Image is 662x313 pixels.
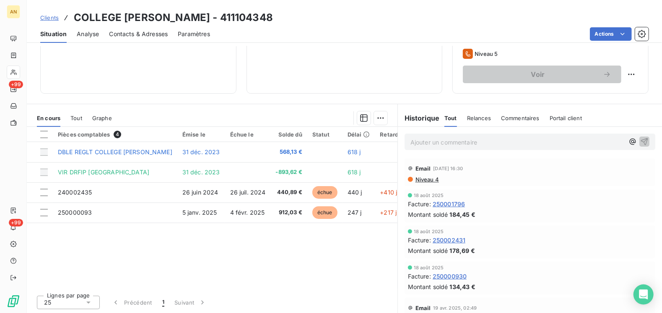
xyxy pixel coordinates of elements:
[398,113,440,123] h6: Historique
[276,188,302,197] span: 440,89 €
[182,189,218,196] span: 26 juin 2024
[408,210,448,219] span: Montant soldé
[109,30,168,38] span: Contacts & Adresses
[9,219,23,226] span: +99
[74,10,273,25] h3: COLLEGE [PERSON_NAME] - 411104348
[230,131,266,138] div: Échue le
[408,282,448,291] span: Montant soldé
[182,209,217,216] span: 5 janv. 2025
[114,131,121,138] span: 4
[467,115,491,121] span: Relances
[58,168,149,176] span: VIR DRFIP [GEOGRAPHIC_DATA]
[276,148,302,156] span: 568,13 €
[77,30,99,38] span: Analyse
[7,295,20,308] img: Logo LeanPay
[157,294,169,311] button: 1
[58,189,92,196] span: 240002435
[182,148,220,155] span: 31 déc. 2023
[473,71,603,78] span: Voir
[414,265,444,270] span: 18 août 2025
[182,168,220,176] span: 31 déc. 2023
[58,209,92,216] span: 250000093
[276,168,302,176] span: -893,62 €
[433,200,465,208] span: 250001796
[44,298,51,307] span: 25
[106,294,157,311] button: Précédent
[276,131,302,138] div: Solde dû
[380,209,397,216] span: +217 j
[434,166,463,171] span: [DATE] 16:30
[415,176,439,183] span: Niveau 4
[450,282,475,291] span: 134,43 €
[9,81,23,88] span: +99
[633,284,654,305] div: Open Intercom Messenger
[348,131,370,138] div: Délai
[169,294,212,311] button: Suivant
[450,246,475,255] span: 178,69 €
[408,236,431,245] span: Facture :
[408,200,431,208] span: Facture :
[230,189,266,196] span: 26 juil. 2024
[58,131,172,138] div: Pièces comptables
[444,115,457,121] span: Tout
[348,148,361,155] span: 618 j
[70,115,82,121] span: Tout
[380,189,397,196] span: +410 j
[475,50,498,57] span: Niveau 5
[434,305,477,310] span: 19 avr. 2025, 02:49
[312,206,337,219] span: échue
[380,131,407,138] div: Retard
[348,168,361,176] span: 618 j
[463,66,621,83] button: Voir
[37,115,60,121] span: En cours
[230,209,265,216] span: 4 févr. 2025
[415,165,431,172] span: Email
[40,14,59,21] span: Clients
[433,236,465,245] span: 250002431
[550,115,582,121] span: Portail client
[276,208,302,217] span: 912,03 €
[590,27,632,41] button: Actions
[408,272,431,281] span: Facture :
[414,193,444,198] span: 18 août 2025
[92,115,112,121] span: Graphe
[7,5,20,18] div: AN
[501,115,540,121] span: Commentaires
[312,186,337,199] span: échue
[450,210,475,219] span: 184,45 €
[162,298,164,307] span: 1
[312,131,337,138] div: Statut
[408,246,448,255] span: Montant soldé
[348,189,362,196] span: 440 j
[40,30,67,38] span: Situation
[414,229,444,234] span: 18 août 2025
[40,13,59,22] a: Clients
[58,148,172,155] span: DBLE REGLT COLLEGE [PERSON_NAME]
[178,30,210,38] span: Paramètres
[348,209,362,216] span: 247 j
[433,272,467,281] span: 250000930
[182,131,220,138] div: Émise le
[415,305,431,311] span: Email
